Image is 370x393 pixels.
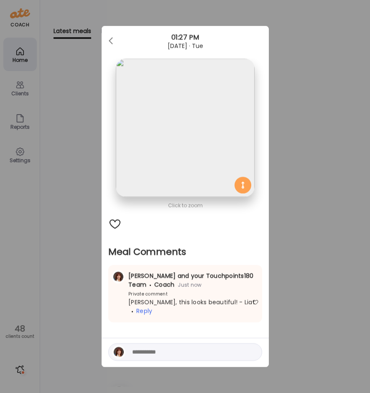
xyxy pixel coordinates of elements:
[116,59,254,197] img: images%2F9cuNsxhpLETuN8LJaPnivTD7eGm1%2FpNcbbdu6EZtxhfFfbcIH%2FVGn4J5rV4wDLlwGLhMrQ_1080
[113,346,125,358] img: avatars%2FVgMyOcVd4Yg9hlzjorsLrseI4Hn1
[128,272,253,289] span: [PERSON_NAME] and your Touchpoints180 Team Coach
[128,298,255,306] span: [PERSON_NAME], this looks beautiful! - Liat
[108,246,262,258] h2: Meal Comments
[136,307,152,315] span: Reply
[174,281,202,288] span: Just now
[102,43,269,49] div: [DATE] · Tue
[112,271,124,283] img: avatars%2FVgMyOcVd4Yg9hlzjorsLrseI4Hn1
[108,201,262,211] div: Click to zoom
[102,33,269,43] div: 01:27 PM
[112,291,168,297] div: Private comment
